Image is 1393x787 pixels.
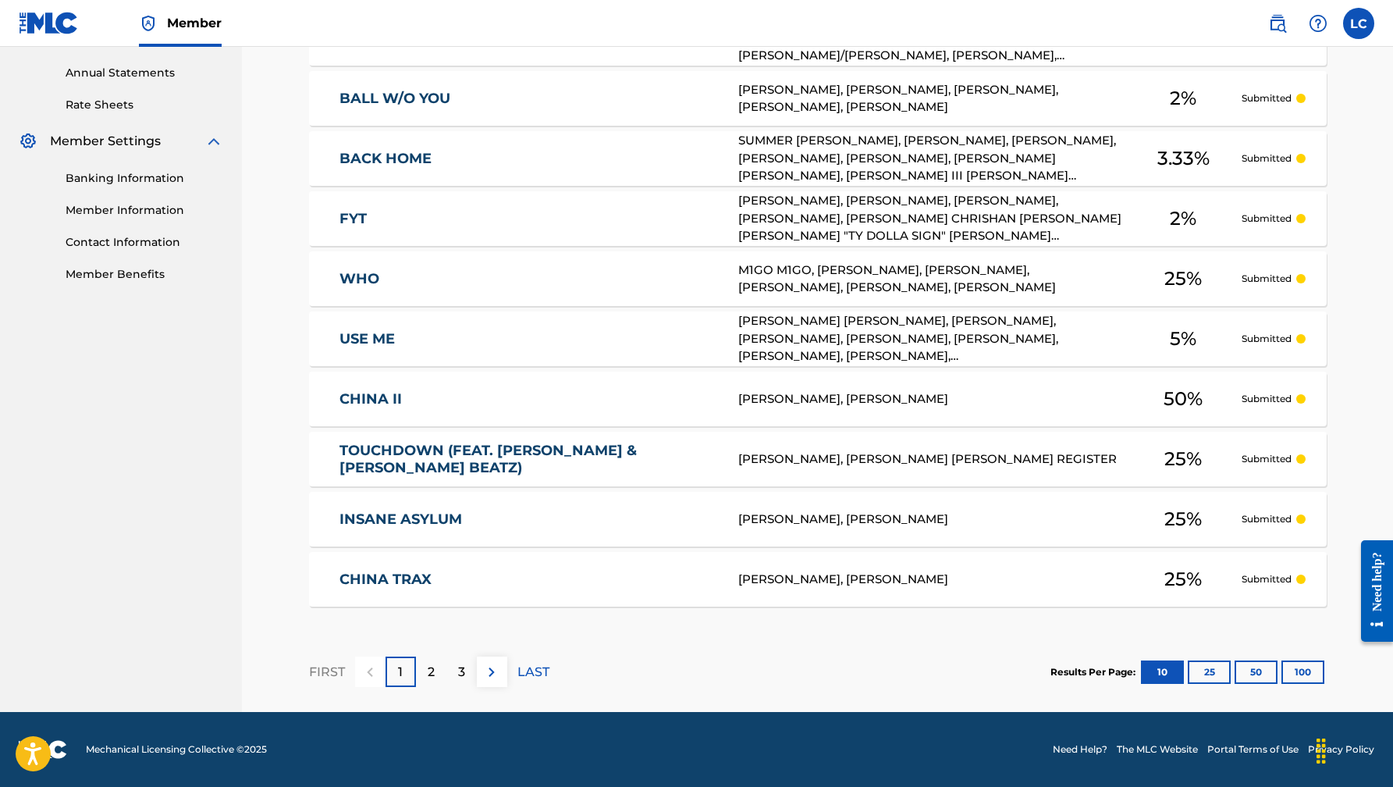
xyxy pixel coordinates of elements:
[1308,742,1374,757] a: Privacy Policy
[66,234,223,251] a: Contact Information
[139,14,158,33] img: Top Rightsholder
[1157,144,1210,173] span: 3.33 %
[1262,8,1293,39] a: Public Search
[738,390,1125,408] div: [PERSON_NAME], [PERSON_NAME]
[339,90,717,108] a: BALL W/O YOU
[1309,728,1334,775] div: Drag
[19,12,79,34] img: MLC Logo
[1349,529,1393,654] iframe: Resource Center
[1207,742,1299,757] a: Portal Terms of Use
[1164,265,1202,293] span: 25 %
[339,511,717,529] a: INSANE ASYLUM
[19,132,37,151] img: Member Settings
[66,266,223,283] a: Member Benefits
[1242,91,1292,105] p: Submitted
[86,742,267,757] span: Mechanical Licensing Collective © 2025
[1242,572,1292,586] p: Submitted
[738,312,1125,365] div: [PERSON_NAME] [PERSON_NAME], [PERSON_NAME], [PERSON_NAME], [PERSON_NAME], [PERSON_NAME], [PERSON_...
[1242,332,1292,346] p: Submitted
[1242,272,1292,286] p: Submitted
[1053,742,1107,757] a: Need Help?
[1170,205,1196,233] span: 2 %
[1242,212,1292,226] p: Submitted
[1242,512,1292,526] p: Submitted
[66,170,223,187] a: Banking Information
[339,270,717,288] a: WHO
[1242,392,1292,406] p: Submitted
[1164,505,1202,533] span: 25 %
[204,132,223,151] img: expand
[339,210,717,228] a: FYT
[339,150,717,168] a: BACK HOME
[309,663,345,682] p: FIRST
[482,663,501,682] img: right
[1309,14,1327,33] img: help
[1242,452,1292,466] p: Submitted
[1302,8,1334,39] div: Help
[738,571,1125,589] div: [PERSON_NAME], [PERSON_NAME]
[738,450,1125,468] div: [PERSON_NAME], [PERSON_NAME] [PERSON_NAME] REGISTER
[339,571,717,589] a: CHINA TRAX
[1164,385,1203,413] span: 50 %
[1235,661,1278,684] button: 50
[66,202,223,219] a: Member Information
[1343,8,1374,39] div: User Menu
[1315,712,1393,787] iframe: Chat Widget
[339,390,717,408] a: CHINA II
[1050,665,1139,679] p: Results Per Page:
[50,132,161,151] span: Member Settings
[339,442,717,477] a: TOUCHDOWN (FEAT. [PERSON_NAME] & [PERSON_NAME] BEATZ)
[1281,661,1324,684] button: 100
[1170,84,1196,112] span: 2 %
[167,14,222,32] span: Member
[1170,325,1196,353] span: 5 %
[1117,742,1198,757] a: The MLC Website
[517,663,549,682] p: LAST
[458,663,465,682] p: 3
[398,663,403,682] p: 1
[428,663,435,682] p: 2
[738,262,1125,297] div: M1GO M1GO, [PERSON_NAME], [PERSON_NAME], [PERSON_NAME], [PERSON_NAME], [PERSON_NAME]
[1268,14,1287,33] img: search
[1164,565,1202,593] span: 25 %
[66,97,223,113] a: Rate Sheets
[66,65,223,81] a: Annual Statements
[738,192,1125,245] div: [PERSON_NAME], [PERSON_NAME], [PERSON_NAME], [PERSON_NAME], [PERSON_NAME] CHRISHAN [PERSON_NAME] ...
[738,81,1125,116] div: [PERSON_NAME], [PERSON_NAME], [PERSON_NAME], [PERSON_NAME], [PERSON_NAME]
[339,330,717,348] a: USE ME
[1188,661,1231,684] button: 25
[19,740,67,759] img: logo
[1242,151,1292,166] p: Submitted
[738,132,1125,185] div: SUMMER [PERSON_NAME], [PERSON_NAME], [PERSON_NAME], [PERSON_NAME], [PERSON_NAME], [PERSON_NAME] [...
[1141,661,1184,684] button: 10
[738,511,1125,529] div: [PERSON_NAME], [PERSON_NAME]
[1164,445,1202,473] span: 25 %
